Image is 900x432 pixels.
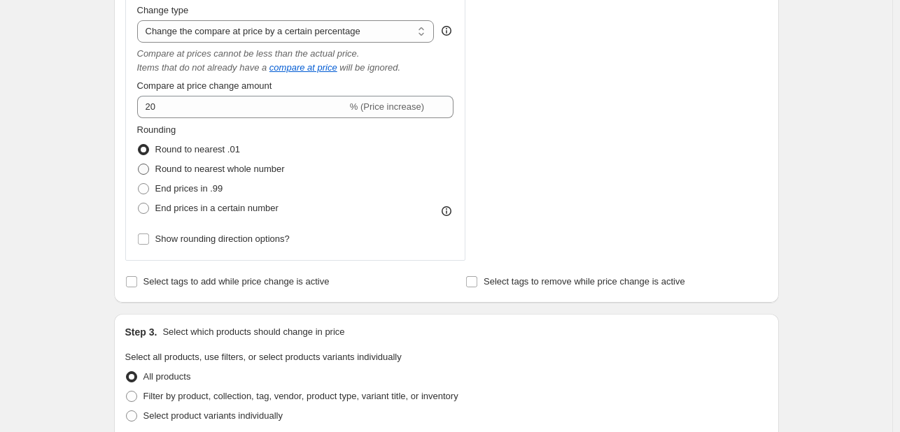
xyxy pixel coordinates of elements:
span: Select product variants individually [143,410,283,421]
input: -15 [137,96,347,118]
span: End prices in a certain number [155,203,279,213]
span: Select tags to add while price change is active [143,276,330,287]
h2: Step 3. [125,325,157,339]
span: Compare at price change amount [137,80,272,91]
span: Select tags to remove while price change is active [484,276,685,287]
span: Round to nearest whole number [155,164,285,174]
div: help [440,24,453,38]
p: Select which products should change in price [162,325,344,339]
i: Compare at prices cannot be less than the actual price. [137,48,360,59]
span: Filter by product, collection, tag, vendor, product type, variant title, or inventory [143,391,458,401]
span: Show rounding direction options? [155,233,290,244]
i: will be ignored. [339,62,400,73]
span: % (Price increase) [350,101,424,112]
span: End prices in .99 [155,183,223,194]
span: Change type [137,5,189,15]
button: compare at price [269,62,337,73]
span: Select all products, use filters, or select products variants individually [125,352,402,362]
span: All products [143,371,191,382]
span: Round to nearest .01 [155,144,240,154]
span: Rounding [137,124,176,135]
i: Items that do not already have a [137,62,267,73]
